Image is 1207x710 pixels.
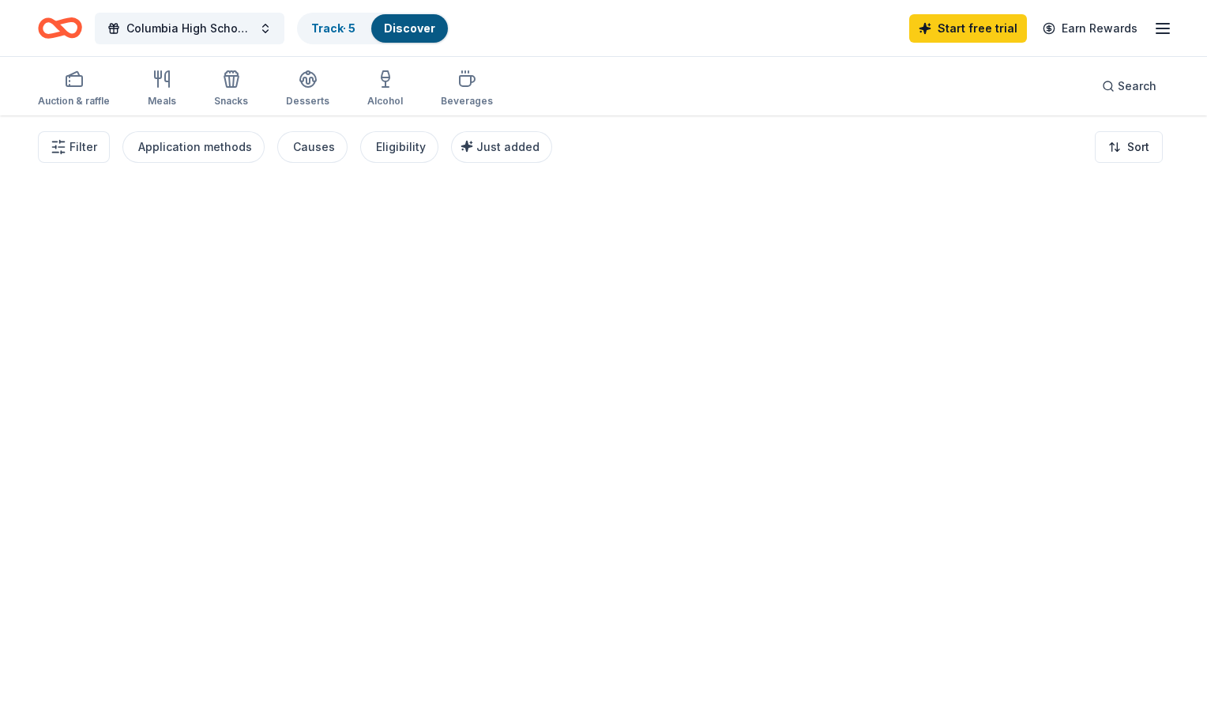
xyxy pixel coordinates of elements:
[95,13,284,44] button: Columbia High School Project Graduation
[376,138,426,157] div: Eligibility
[1033,14,1147,43] a: Earn Rewards
[297,13,449,44] button: Track· 5Discover
[1089,70,1169,102] button: Search
[286,63,329,115] button: Desserts
[441,95,493,108] div: Beverages
[122,131,265,163] button: Application methods
[441,63,493,115] button: Beverages
[38,63,110,115] button: Auction & raffle
[1127,138,1149,157] span: Sort
[293,138,335,157] div: Causes
[214,95,248,108] div: Snacks
[148,63,176,115] button: Meals
[126,19,253,38] span: Columbia High School Project Graduation
[476,140,540,153] span: Just added
[311,21,355,35] a: Track· 5
[367,95,403,108] div: Alcohol
[138,138,252,157] div: Application methods
[148,95,176,108] div: Meals
[70,138,97,157] span: Filter
[1095,131,1163,163] button: Sort
[909,14,1027,43] a: Start free trial
[360,131,438,163] button: Eligibility
[367,63,403,115] button: Alcohol
[384,21,435,35] a: Discover
[38,95,110,108] div: Auction & raffle
[214,63,248,115] button: Snacks
[286,95,329,108] div: Desserts
[277,131,348,163] button: Causes
[1118,77,1156,96] span: Search
[38,9,82,47] a: Home
[38,131,110,163] button: Filter
[451,131,552,163] button: Just added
